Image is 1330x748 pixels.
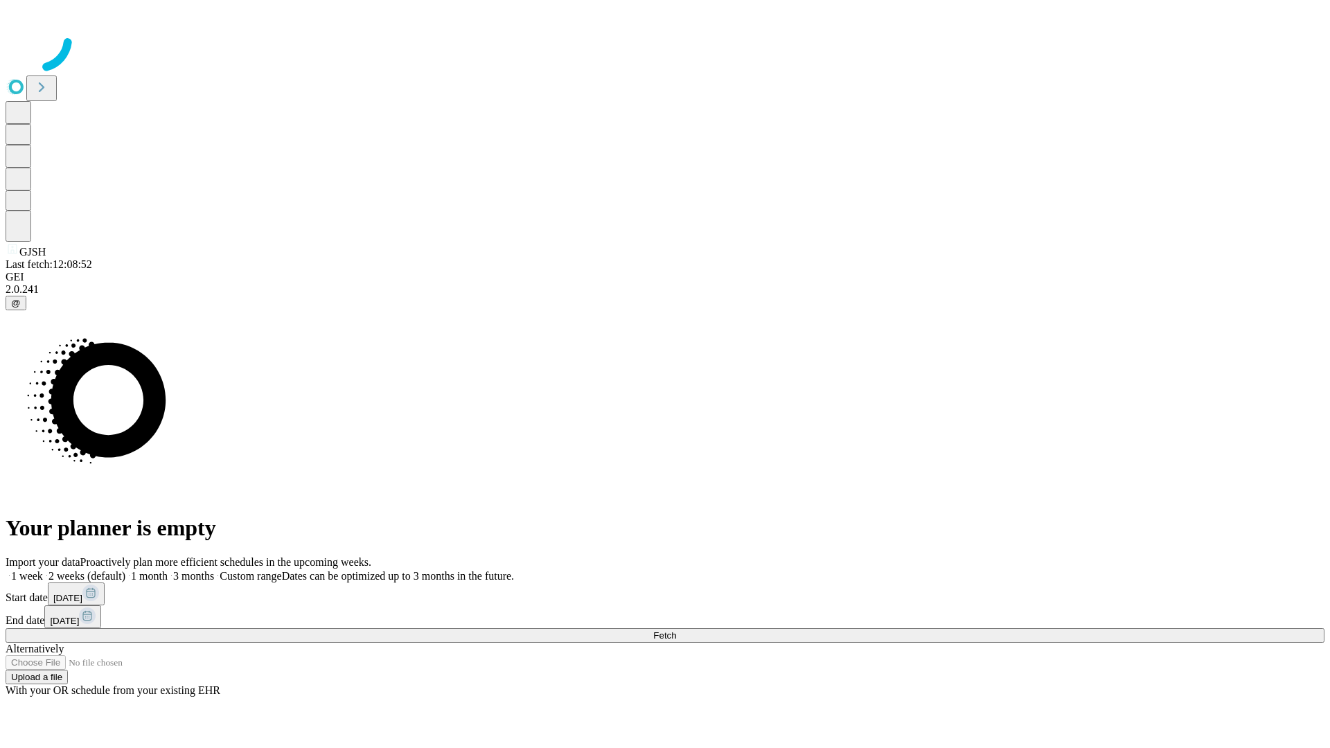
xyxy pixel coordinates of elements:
[6,605,1324,628] div: End date
[53,593,82,603] span: [DATE]
[220,570,281,582] span: Custom range
[50,616,79,626] span: [DATE]
[6,643,64,654] span: Alternatively
[6,283,1324,296] div: 2.0.241
[48,570,125,582] span: 2 weeks (default)
[6,556,80,568] span: Import your data
[6,296,26,310] button: @
[6,628,1324,643] button: Fetch
[48,582,105,605] button: [DATE]
[6,582,1324,605] div: Start date
[6,515,1324,541] h1: Your planner is empty
[6,670,68,684] button: Upload a file
[282,570,514,582] span: Dates can be optimized up to 3 months in the future.
[80,556,371,568] span: Proactively plan more efficient schedules in the upcoming weeks.
[131,570,168,582] span: 1 month
[6,258,92,270] span: Last fetch: 12:08:52
[6,271,1324,283] div: GEI
[44,605,101,628] button: [DATE]
[6,684,220,696] span: With your OR schedule from your existing EHR
[11,298,21,308] span: @
[173,570,214,582] span: 3 months
[653,630,676,641] span: Fetch
[19,246,46,258] span: GJSH
[11,570,43,582] span: 1 week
